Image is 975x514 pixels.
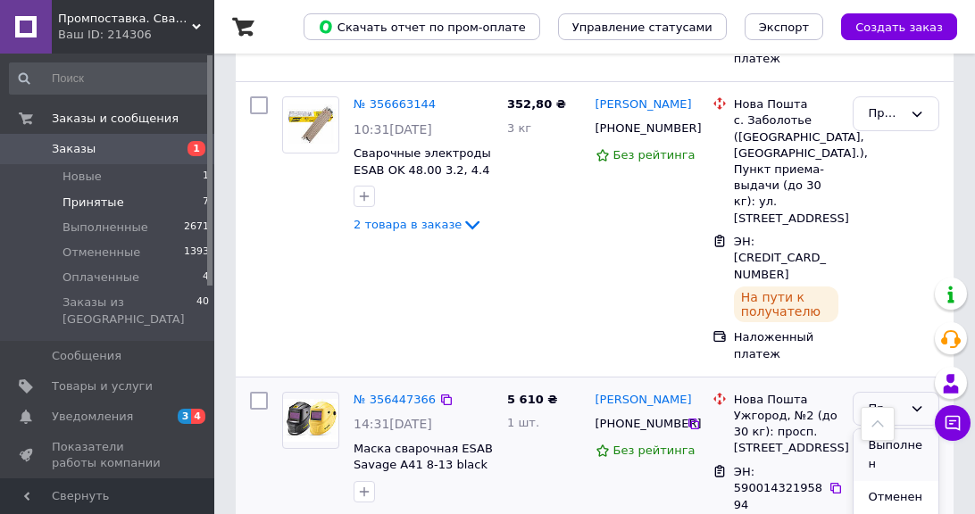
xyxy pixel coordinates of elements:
[184,220,209,236] span: 2671
[304,13,540,40] button: Скачать отчет по пром-оплате
[854,429,938,480] li: Выполнен
[184,245,209,261] span: 1393
[734,286,839,322] div: На пути к получателю
[62,294,196,327] span: Заказы из [GEOGRAPHIC_DATA]
[283,399,338,442] img: Фото товару
[613,148,696,162] span: Без рейтинга
[178,409,192,424] span: 3
[354,218,462,231] span: 2 товара в заказе
[734,96,839,112] div: Нова Пошта
[935,405,971,441] button: Чат с покупателем
[613,444,696,457] span: Без рейтинга
[62,245,140,261] span: Отмененные
[187,141,205,156] span: 1
[62,220,148,236] span: Выполненные
[558,13,727,40] button: Управление статусами
[62,269,139,286] span: Оплаченные
[318,19,526,35] span: Скачать отчет по пром-оплате
[734,112,839,226] div: с. Заболотье ([GEOGRAPHIC_DATA], [GEOGRAPHIC_DATA].), Пункт приема-выдачи (до 30 кг): ул. [STREET...
[572,21,712,34] span: Управление статусами
[62,169,102,185] span: Новые
[868,400,903,419] div: Принят
[354,442,493,472] a: Маска сварочная ESAB Savage A41 8-13 black
[196,294,209,327] span: 40
[52,348,121,364] span: Сообщения
[759,21,809,34] span: Экспорт
[507,121,531,135] span: 3 кг
[855,21,943,34] span: Создать заказ
[507,97,566,111] span: 352,80 ₴
[734,235,826,281] span: ЭН: [CREDIT_CARD_NUMBER]
[354,393,436,406] a: № 356447366
[734,465,822,511] span: ЭН: 59001432195894
[354,417,432,431] span: 14:31[DATE]
[52,409,133,425] span: Уведомления
[191,409,205,424] span: 4
[734,408,839,457] div: Ужгород, №2 (до 30 кг): просп. [STREET_ADDRESS]
[354,218,483,231] a: 2 товара в заказе
[596,392,692,409] a: [PERSON_NAME]
[592,117,687,140] div: [PHONE_NUMBER]
[841,13,957,40] button: Создать заказ
[354,97,436,111] a: № 356663144
[283,104,338,146] img: Фото товару
[745,13,823,40] button: Экспорт
[507,416,539,429] span: 1 шт.
[596,96,692,113] a: [PERSON_NAME]
[52,111,179,127] span: Заказы и сообщения
[52,378,153,394] span: Товары и услуги
[854,481,938,514] li: Отменен
[203,169,209,185] span: 1
[203,195,209,211] span: 7
[52,141,96,157] span: Заказы
[592,412,687,435] div: [PHONE_NUMBER]
[58,27,214,43] div: Ваш ID: 214306
[282,96,339,153] a: Фото товару
[62,195,124,211] span: Принятые
[734,329,839,361] div: Наложенный платеж
[507,393,557,406] span: 5 610 ₴
[823,20,957,33] a: Создать заказ
[868,104,903,123] div: Принят
[203,269,209,286] span: 4
[58,11,192,27] span: Промпоставка. Сварочные материалы и оборудование в Украине
[354,122,432,137] span: 10:31[DATE]
[52,439,165,471] span: Показатели работы компании
[734,392,839,408] div: Нова Пошта
[9,62,211,95] input: Поиск
[282,392,339,449] a: Фото товару
[354,146,491,177] a: Сварочные электроды ESAB OK 48.00 3.2, 4.4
